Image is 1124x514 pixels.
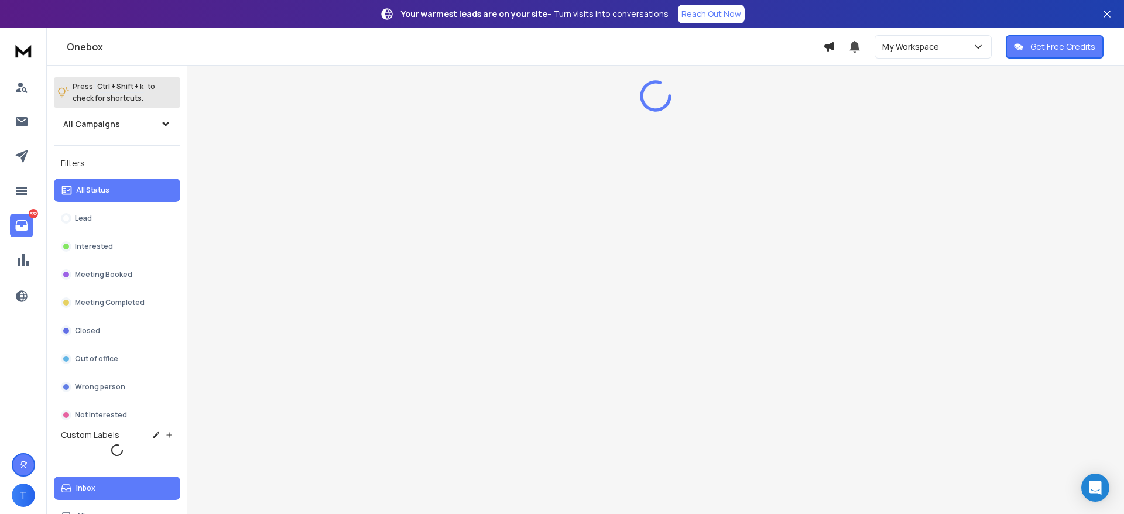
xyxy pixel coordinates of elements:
[29,209,38,218] p: 332
[678,5,745,23] a: Reach Out Now
[76,484,95,493] p: Inbox
[12,484,35,507] button: T
[95,80,145,93] span: Ctrl + Shift + k
[63,118,120,130] h1: All Campaigns
[61,429,119,441] h3: Custom Labels
[75,326,100,335] p: Closed
[75,242,113,251] p: Interested
[882,41,944,53] p: My Workspace
[401,8,547,19] strong: Your warmest leads are on your site
[10,214,33,237] a: 332
[54,112,180,136] button: All Campaigns
[54,375,180,399] button: Wrong person
[76,186,109,195] p: All Status
[1081,474,1109,502] div: Open Intercom Messenger
[75,410,127,420] p: Not Interested
[73,81,155,104] p: Press to check for shortcuts.
[75,382,125,392] p: Wrong person
[681,8,741,20] p: Reach Out Now
[54,319,180,342] button: Closed
[12,40,35,61] img: logo
[75,270,132,279] p: Meeting Booked
[54,477,180,500] button: Inbox
[54,207,180,230] button: Lead
[54,263,180,286] button: Meeting Booked
[75,354,118,364] p: Out of office
[1030,41,1095,53] p: Get Free Credits
[54,291,180,314] button: Meeting Completed
[75,298,145,307] p: Meeting Completed
[401,8,669,20] p: – Turn visits into conversations
[1006,35,1104,59] button: Get Free Credits
[54,155,180,172] h3: Filters
[67,40,823,54] h1: Onebox
[54,235,180,258] button: Interested
[54,347,180,371] button: Out of office
[54,179,180,202] button: All Status
[54,403,180,427] button: Not Interested
[75,214,92,223] p: Lead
